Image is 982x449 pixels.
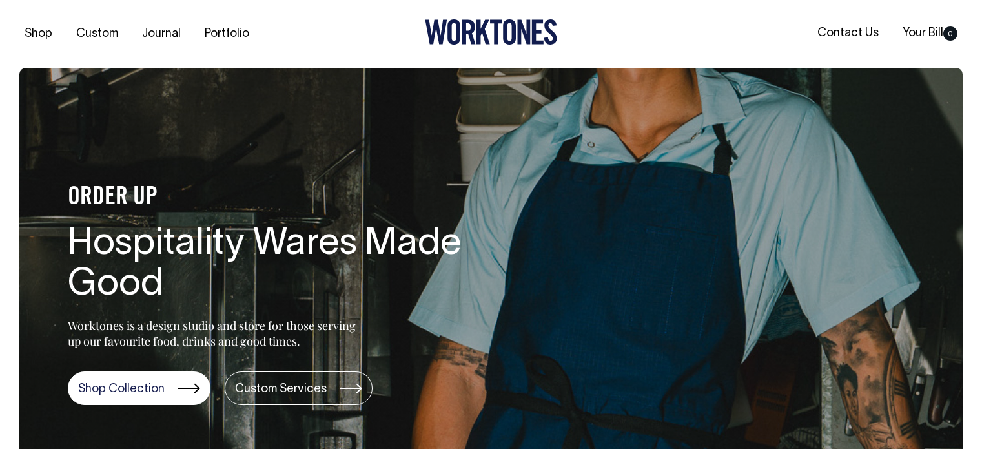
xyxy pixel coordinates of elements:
a: Shop Collection [68,371,210,405]
a: Custom Services [225,371,373,405]
p: Worktones is a design studio and store for those serving up our favourite food, drinks and good t... [68,318,362,349]
a: Portfolio [199,23,254,45]
h1: Hospitality Wares Made Good [68,224,481,307]
a: Your Bill0 [897,23,963,44]
h4: ORDER UP [68,184,481,211]
span: 0 [943,26,957,41]
a: Custom [71,23,123,45]
a: Shop [19,23,57,45]
a: Journal [137,23,186,45]
a: Contact Us [812,23,884,44]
